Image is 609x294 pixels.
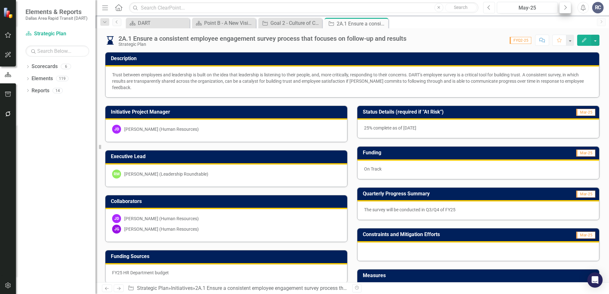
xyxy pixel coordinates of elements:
button: RC [592,2,604,13]
p: FY25 HR Department budget [112,269,340,276]
small: Dallas Area Rapid Transit (DART) [25,16,88,21]
h3: Funding Sources [111,254,344,259]
div: 119 [56,76,68,81]
div: 6 [61,64,71,69]
div: 2A.1 Ensure a consistent employee engagement survey process that focuses on follow-up and results [195,285,422,291]
div: Trust between employees and leadership is built on the idea that leadership is listening to their... [112,72,592,91]
div: DART [138,19,188,27]
a: Reports [32,87,49,94]
input: Search Below... [25,45,89,57]
div: [PERSON_NAME] (Human Resources) [124,215,199,222]
button: Search [445,3,477,12]
span: Mar-25 [576,109,595,116]
a: Elements [32,75,53,82]
span: The survey will be conducted in Q3/Q4 of FY25 [364,207,455,212]
h3: Initiative Project Manager [111,109,344,115]
div: 14 [53,88,63,93]
div: JD [112,214,121,223]
div: 2A.1 Ensure a consistent employee engagement survey process that focuses on follow-up and results [337,20,387,28]
div: 2A.1 Ensure a consistent employee engagement survey process that focuses on follow-up and results [118,35,406,42]
h3: Measures [363,273,596,278]
h3: Collaborators [111,199,344,204]
input: Search ClearPoint... [129,2,478,13]
span: FYQ2-25 [510,37,531,44]
div: Point B - A New Vision for Mobility in [GEOGRAPHIC_DATA][US_STATE] [204,19,254,27]
span: Elements & Reports [25,8,88,16]
div: Open Intercom Messenger [587,272,603,288]
span: Search [454,5,468,10]
a: Point B - A New Vision for Mobility in [GEOGRAPHIC_DATA][US_STATE] [194,19,254,27]
h3: Description [111,56,596,61]
a: Scorecards [32,63,58,70]
h3: Status Details (required if "At Risk") [363,109,550,115]
h3: Quarterly Progress Summary [363,191,543,197]
a: DART [127,19,188,27]
div: [PERSON_NAME] (Leadership Roundtable) [124,171,208,177]
div: [PERSON_NAME] (Human Resources) [124,126,199,132]
span: Mar-25 [576,191,595,198]
div: Goal 2 - Culture of Collaboration [270,19,320,27]
div: [PERSON_NAME] (Human Resources) [124,226,199,232]
img: ClearPoint Strategy [3,7,14,18]
span: Mar-25 [576,150,595,157]
p: 25% complete as of [DATE] [364,125,592,131]
img: In Progress [105,35,115,45]
a: Strategic Plan [137,285,168,291]
h3: Funding [363,150,476,156]
span: On Track [364,166,382,171]
span: Mar-25 [576,232,595,239]
a: Strategic Plan [25,30,89,38]
button: May-25 [497,2,558,13]
div: May-25 [499,4,555,12]
div: » » [128,285,347,292]
div: RM [112,170,121,178]
div: JG [112,225,121,234]
h3: Constraints and Mitigation Efforts [363,232,548,237]
h3: Executive Lead [111,154,344,159]
a: Initiatives [171,285,193,291]
div: Strategic Plan [118,42,406,47]
div: JD [112,125,121,134]
a: Goal 2 - Culture of Collaboration [260,19,320,27]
